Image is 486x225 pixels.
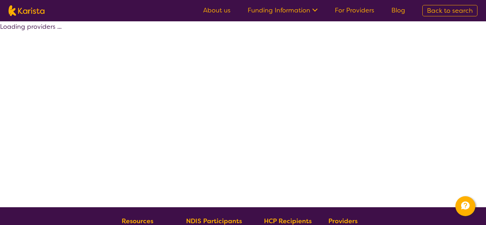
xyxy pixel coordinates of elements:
a: Funding Information [248,6,318,15]
a: About us [203,6,231,15]
a: For Providers [335,6,374,15]
img: Karista logo [9,5,44,16]
a: Back to search [422,5,477,16]
button: Channel Menu [455,196,475,216]
span: Back to search [427,6,473,15]
a: Blog [391,6,405,15]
